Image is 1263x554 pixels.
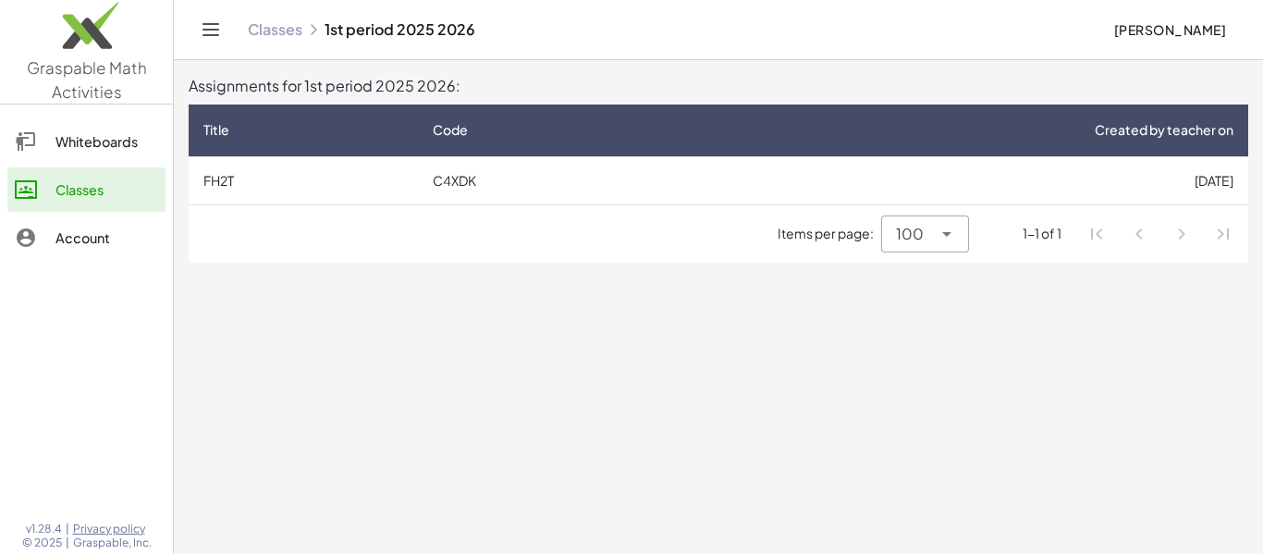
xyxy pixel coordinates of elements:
span: | [66,522,69,536]
span: Graspable Math Activities [27,57,147,102]
span: [PERSON_NAME] [1113,21,1226,38]
div: 1-1 of 1 [1023,224,1061,243]
span: | [66,536,69,550]
button: Toggle navigation [196,15,226,44]
span: © 2025 [22,536,62,550]
span: Code [433,120,468,140]
div: Whiteboards [55,130,158,153]
nav: Pagination Navigation [1076,213,1245,255]
a: Whiteboards [7,119,166,164]
span: Created by teacher on [1095,120,1233,140]
div: Account [55,227,158,249]
a: Classes [248,20,302,39]
span: 100 [896,223,924,245]
div: Classes [55,179,158,201]
a: Account [7,215,166,260]
button: [PERSON_NAME] [1098,13,1241,46]
td: C4XDK [418,156,675,204]
span: Graspable, Inc. [73,536,152,550]
a: Privacy policy [73,522,152,536]
span: Title [203,120,229,140]
td: [DATE] [675,156,1248,204]
td: FH2T [189,156,418,204]
span: Items per page: [778,224,881,243]
span: v1.28.4 [26,522,62,536]
div: Assignments for 1st period 2025 2026: [189,75,1248,97]
a: Classes [7,167,166,212]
